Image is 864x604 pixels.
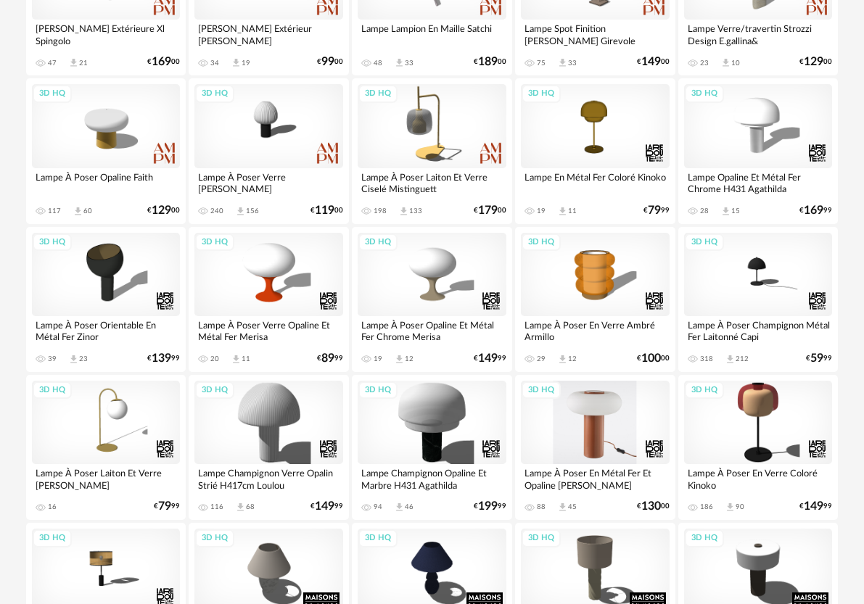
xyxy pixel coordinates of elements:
div: 3D HQ [33,85,72,103]
div: 15 [731,207,740,215]
span: Download icon [231,57,242,68]
span: Download icon [398,206,409,217]
div: Lampe Opaline Et Métal Fer Chrome H431 Agathilda [684,168,833,197]
div: 34 [210,59,219,67]
div: 75 [537,59,546,67]
div: € 99 [799,206,832,215]
div: 19 [537,207,546,215]
div: [PERSON_NAME] Extérieure Xl Spingolo [32,20,181,49]
a: 3D HQ Lampe À Poser En Verre Ambré Armillo 29 Download icon 12 €10000 [515,227,675,372]
div: Lampe Spot Finition [PERSON_NAME] Girevole [521,20,670,49]
span: 129 [152,206,171,215]
span: Download icon [725,354,736,365]
div: [PERSON_NAME] Extérieur [PERSON_NAME] [194,20,343,49]
span: Download icon [720,206,731,217]
span: Download icon [557,502,568,513]
div: 47 [48,59,57,67]
a: 3D HQ Lampe À Poser Opaline Faith 117 Download icon 60 €12900 [26,78,186,223]
div: 3D HQ [522,529,561,547]
div: Lampe À Poser Laiton Et Verre Ciselé Mistinguett [358,168,506,197]
div: 88 [537,502,546,511]
div: 3D HQ [33,529,72,547]
a: 3D HQ Lampe À Poser Orientable En Métal Fer Zinor 39 Download icon 23 €13999 [26,227,186,372]
div: € 99 [474,502,506,511]
a: 3D HQ Lampe À Poser Champignon Métal Fer Laitonné Capi 318 Download icon 212 €5999 [678,227,839,372]
a: 3D HQ Lampe À Poser Laiton Et Verre Ciselé Mistinguett 198 Download icon 133 €17900 [352,78,512,223]
a: 3D HQ Lampe À Poser En Verre Coloré Kinoko 186 Download icon 90 €14999 [678,375,839,520]
div: Lampe À Poser Laiton Et Verre [PERSON_NAME] [32,464,181,493]
div: 60 [83,207,92,215]
a: 3D HQ Lampe Opaline Et Métal Fer Chrome H431 Agathilda 28 Download icon 15 €16999 [678,78,839,223]
span: Download icon [68,57,79,68]
div: Lampe En Métal Fer Coloré Kinoko [521,168,670,197]
a: 3D HQ Lampe À Poser En Métal Fer Et Opaline [PERSON_NAME] 88 Download icon 45 €13000 [515,375,675,520]
span: 179 [478,206,498,215]
div: 11 [242,355,250,363]
span: Download icon [231,354,242,365]
span: Download icon [394,354,405,365]
div: 3D HQ [195,233,234,252]
div: 19 [242,59,250,67]
div: € 00 [637,502,670,511]
div: 90 [736,502,744,511]
span: 149 [478,354,498,363]
div: 39 [48,355,57,363]
div: 3D HQ [195,85,234,103]
a: 3D HQ Lampe À Poser Verre Opaline Et Métal Fer Merisa 20 Download icon 11 €8999 [189,227,349,372]
div: Lampe À Poser En Métal Fer Et Opaline [PERSON_NAME] [521,464,670,493]
div: € 00 [637,354,670,363]
span: Download icon [720,57,731,68]
div: 3D HQ [33,381,72,400]
div: Lampe À Poser Orientable En Métal Fer Zinor [32,316,181,345]
div: € 99 [310,502,343,511]
span: 149 [804,502,823,511]
div: 156 [246,207,259,215]
a: 3D HQ Lampe À Poser Laiton Et Verre [PERSON_NAME] 16 €7999 [26,375,186,520]
span: 100 [641,354,661,363]
div: 3D HQ [522,233,561,252]
span: 149 [641,57,661,67]
span: 199 [478,502,498,511]
a: 3D HQ Lampe Champignon Opaline Et Marbre H431 Agathilda 94 Download icon 46 €19999 [352,375,512,520]
div: Lampe Verre/travertin Strozzi Design E.gallina& [684,20,833,49]
div: € 00 [799,57,832,67]
span: Download icon [235,206,246,217]
div: Lampe Champignon Opaline Et Marbre H431 Agathilda [358,464,506,493]
div: Lampe À Poser En Verre Ambré Armillo [521,316,670,345]
span: 169 [152,57,171,67]
div: € 99 [643,206,670,215]
div: 68 [246,502,255,511]
span: 99 [321,57,334,67]
div: € 99 [147,354,180,363]
div: 3D HQ [685,233,724,252]
div: Lampe À Poser Verre Opaline Et Métal Fer Merisa [194,316,343,345]
div: 318 [700,355,713,363]
a: 3D HQ Lampe En Métal Fer Coloré Kinoko 19 Download icon 11 €7999 [515,78,675,223]
div: 20 [210,355,219,363]
div: 3D HQ [195,529,234,547]
div: 117 [48,207,61,215]
div: 3D HQ [358,381,398,400]
div: € 00 [310,206,343,215]
div: 11 [568,207,577,215]
div: Lampe À Poser Opaline Faith [32,168,181,197]
div: 48 [374,59,382,67]
span: Download icon [725,502,736,513]
span: Download icon [557,206,568,217]
div: 240 [210,207,223,215]
div: 21 [79,59,88,67]
div: 3D HQ [358,529,398,547]
div: 3D HQ [33,233,72,252]
span: Download icon [557,354,568,365]
span: 119 [315,206,334,215]
div: 3D HQ [685,529,724,547]
span: 130 [641,502,661,511]
span: Download icon [394,502,405,513]
span: Download icon [73,206,83,217]
div: 3D HQ [358,85,398,103]
div: 94 [374,502,382,511]
div: 33 [405,59,414,67]
span: Download icon [557,57,568,68]
div: € 99 [154,502,180,511]
div: € 99 [474,354,506,363]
